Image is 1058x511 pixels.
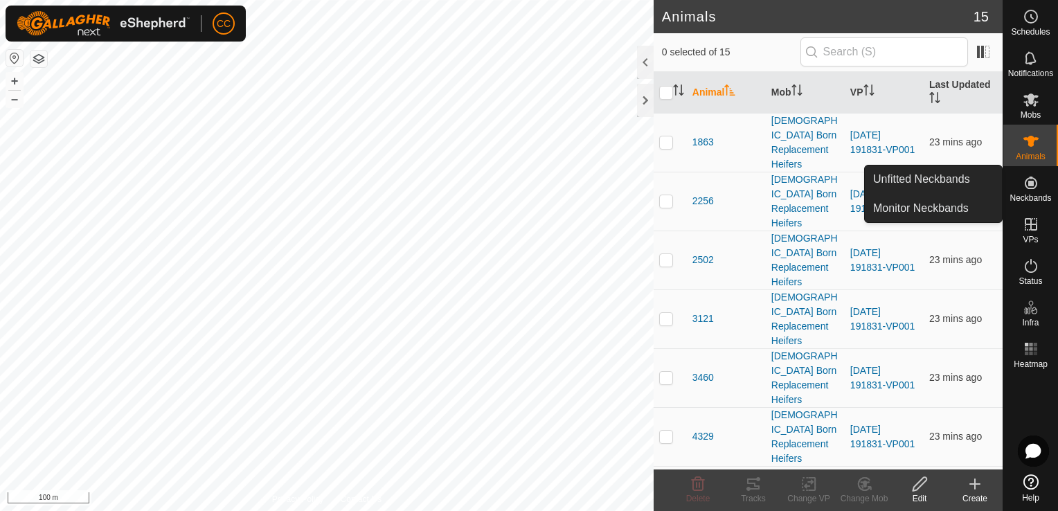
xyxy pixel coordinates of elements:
span: Unfitted Neckbands [873,171,970,188]
span: 2502 [692,253,714,267]
span: Schedules [1011,28,1050,36]
span: 2256 [692,194,714,208]
a: [DATE] 191831-VP001 [850,306,915,332]
a: Privacy Policy [272,493,324,505]
span: 3460 [692,370,714,385]
div: Change Mob [836,492,892,505]
p-sorticon: Activate to sort [863,87,875,98]
span: Help [1022,494,1039,502]
h2: Animals [662,8,974,25]
div: [DEMOGRAPHIC_DATA] Born Replacement Heifers [771,408,839,466]
span: Animals [1016,152,1046,161]
p-sorticon: Activate to sort [791,87,803,98]
p-sorticon: Activate to sort [673,87,684,98]
div: Create [947,492,1003,505]
a: [DATE] 191831-VP001 [850,247,915,273]
div: Change VP [781,492,836,505]
th: Animal [687,72,766,114]
a: [DATE] 191831-VP001 [850,129,915,155]
a: [DATE] 191831-VP001 [850,188,915,214]
div: Tracks [726,492,781,505]
button: + [6,73,23,89]
div: [DEMOGRAPHIC_DATA] Born Replacement Heifers [771,349,839,407]
span: 3121 [692,312,714,326]
button: – [6,91,23,107]
a: [DATE] 191831-VP001 [850,365,915,391]
a: Monitor Neckbands [865,195,1002,222]
th: Last Updated [924,72,1003,114]
div: [DEMOGRAPHIC_DATA] Born Replacement Heifers [771,290,839,348]
button: Map Layers [30,51,47,67]
div: [DEMOGRAPHIC_DATA] Born Replacement Heifers [771,172,839,231]
span: 1863 [692,135,714,150]
img: Gallagher Logo [17,11,190,36]
span: 0 selected of 15 [662,45,800,60]
div: Edit [892,492,947,505]
span: 19 Aug 2025, 7:33 pm [929,431,982,442]
input: Search (S) [800,37,968,66]
span: 19 Aug 2025, 7:33 pm [929,372,982,383]
a: Contact Us [341,493,382,505]
a: Unfitted Neckbands [865,165,1002,193]
span: 15 [974,6,989,27]
div: [DEMOGRAPHIC_DATA] Born Replacement Heifers [771,231,839,289]
span: Status [1019,277,1042,285]
p-sorticon: Activate to sort [724,87,735,98]
span: 19 Aug 2025, 7:33 pm [929,136,982,147]
th: Mob [766,72,845,114]
span: 4329 [692,429,714,444]
span: 19 Aug 2025, 7:33 pm [929,254,982,265]
span: Mobs [1021,111,1041,119]
a: [DATE] 191831-VP001 [850,424,915,449]
th: VP [845,72,924,114]
a: Help [1003,469,1058,508]
span: Notifications [1008,69,1053,78]
div: [DEMOGRAPHIC_DATA] Born Replacement Heifers [771,114,839,172]
span: Infra [1022,319,1039,327]
p-sorticon: Activate to sort [929,94,940,105]
span: Neckbands [1010,194,1051,202]
span: Delete [686,494,710,503]
span: 19 Aug 2025, 7:33 pm [929,313,982,324]
span: VPs [1023,235,1038,244]
span: Heatmap [1014,360,1048,368]
span: Monitor Neckbands [873,200,969,217]
button: Reset Map [6,50,23,66]
span: CC [217,17,231,31]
